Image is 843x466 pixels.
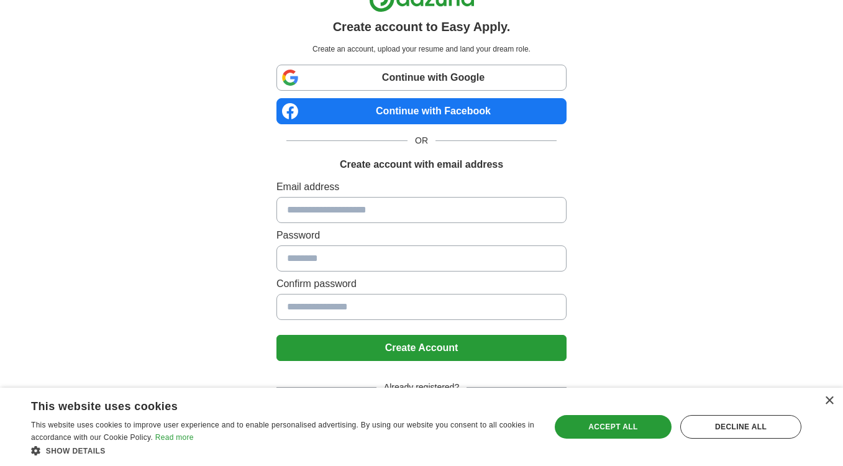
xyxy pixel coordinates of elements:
[276,98,567,124] a: Continue with Facebook
[276,228,567,243] label: Password
[333,17,511,36] h1: Create account to Easy Apply.
[824,396,834,406] div: Close
[276,335,567,361] button: Create Account
[340,157,503,172] h1: Create account with email address
[408,134,435,147] span: OR
[31,444,535,457] div: Show details
[155,433,194,442] a: Read more, opens a new window
[276,65,567,91] a: Continue with Google
[31,395,504,414] div: This website uses cookies
[680,415,801,439] div: Decline all
[376,381,467,394] span: Already registered?
[31,421,534,442] span: This website uses cookies to improve user experience and to enable personalised advertising. By u...
[555,415,672,439] div: Accept all
[276,276,567,291] label: Confirm password
[279,43,564,55] p: Create an account, upload your resume and land your dream role.
[276,180,567,194] label: Email address
[46,447,106,455] span: Show details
